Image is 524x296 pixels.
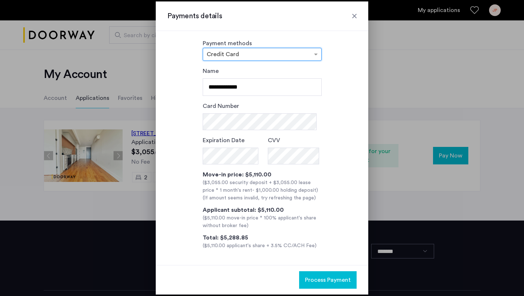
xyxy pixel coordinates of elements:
div: Move-in price: $5,110.00 [203,170,322,179]
div: (If amount seems invalid, try refreshing the page) [203,194,322,202]
div: ($3,055.00 security deposit + $3,055.00 lease price * 1 month's rent ) [203,179,322,194]
label: CVV [268,136,280,145]
div: ($5,110.00 move-in price * 100% applicant's share without broker fee) [203,214,322,230]
h3: Payments details [167,11,357,21]
span: Total: $5,288.85 [203,235,248,241]
span: - $1,000.00 holding deposit [252,188,316,193]
label: Name [203,67,219,75]
button: button [299,271,357,289]
div: ($5,110.00 applicant's share + 3.5% CC/ACH Fee) [203,242,322,250]
span: Process Payment [305,276,351,284]
label: Card Number [203,102,239,110]
label: Payment methods [203,40,252,46]
div: Applicant subtotal: $5,110.00 [203,206,322,214]
label: Expiration Date [203,136,245,145]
